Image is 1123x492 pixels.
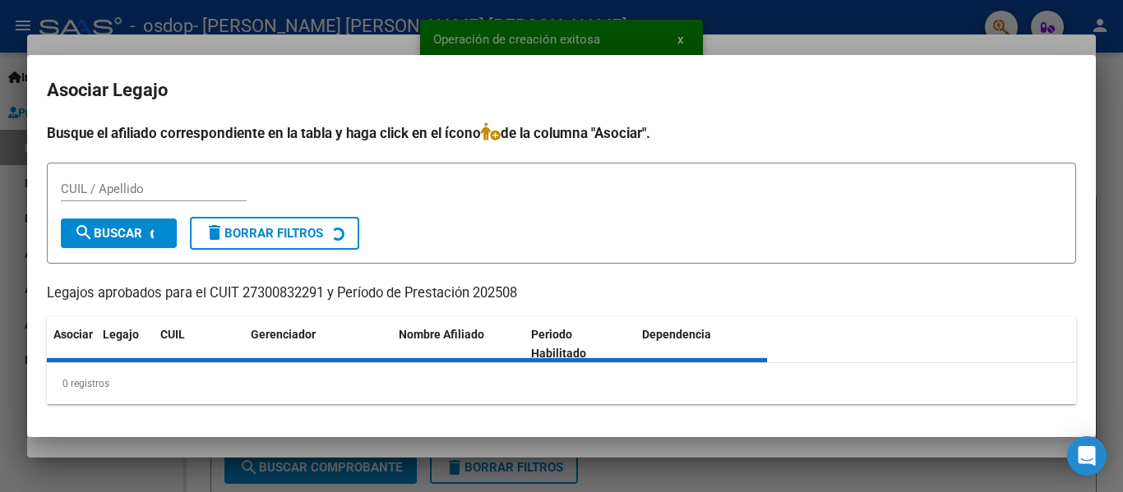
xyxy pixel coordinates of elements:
datatable-header-cell: Legajo [96,317,154,371]
h4: Busque el afiliado correspondiente en la tabla y haga click en el ícono de la columna "Asociar". [47,122,1076,144]
datatable-header-cell: CUIL [154,317,244,371]
mat-icon: search [74,223,94,242]
span: Buscar [74,226,142,241]
datatable-header-cell: Asociar [47,317,96,371]
button: Borrar Filtros [190,217,359,250]
datatable-header-cell: Gerenciador [244,317,392,371]
p: Legajos aprobados para el CUIT 27300832291 y Período de Prestación 202508 [47,283,1076,304]
span: Gerenciador [251,328,316,341]
datatable-header-cell: Nombre Afiliado [392,317,525,371]
span: Periodo Habilitado [531,328,586,360]
button: Buscar [61,218,177,248]
datatable-header-cell: Dependencia [635,317,768,371]
span: Asociar [53,328,93,341]
span: Dependencia [642,328,711,341]
span: Legajo [103,328,139,341]
div: 0 registros [47,363,1076,404]
datatable-header-cell: Periodo Habilitado [525,317,635,371]
mat-icon: delete [205,223,224,242]
div: Open Intercom Messenger [1067,436,1107,476]
span: Nombre Afiliado [399,328,484,341]
h2: Asociar Legajo [47,75,1076,106]
span: Borrar Filtros [205,226,323,241]
span: CUIL [160,328,185,341]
